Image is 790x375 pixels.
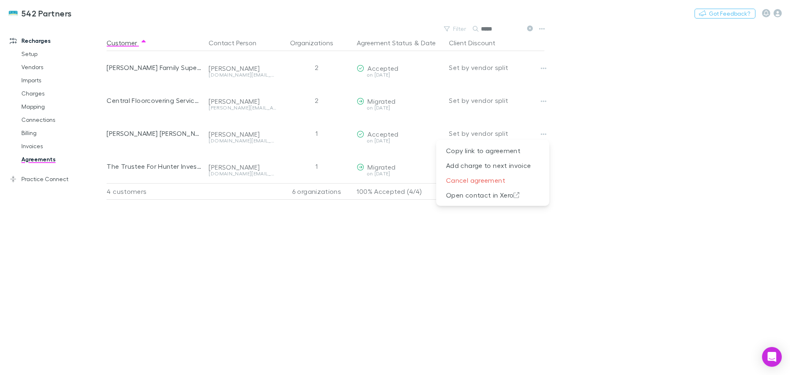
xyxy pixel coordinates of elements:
p: Add charge to next invoice [436,158,549,173]
p: Copy link to agreement [436,143,549,158]
a: Open contact in Xero [436,188,549,203]
div: Open Intercom Messenger [762,347,782,367]
p: Cancel agreement [436,173,549,188]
